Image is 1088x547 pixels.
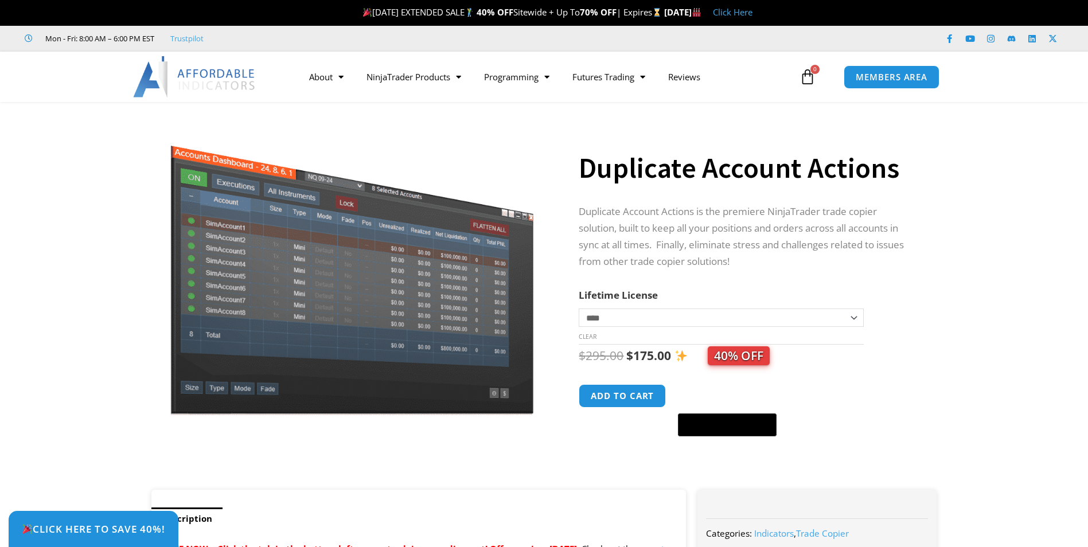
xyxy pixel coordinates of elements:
[167,122,536,415] img: Screenshot 2024-08-26 15414455555
[579,204,914,270] p: Duplicate Account Actions is the premiere NinjaTrader trade copier solution, built to keep all yo...
[170,32,204,45] a: Trustpilot
[664,6,701,18] strong: [DATE]
[133,56,256,97] img: LogoAI | Affordable Indicators – NinjaTrader
[9,511,178,547] a: 🎉Click Here to save 40%!
[844,65,939,89] a: MEMBERS AREA
[580,6,617,18] strong: 70% OFF
[626,347,671,364] bdi: 175.00
[782,60,833,93] a: 0
[579,288,658,302] label: Lifetime License
[473,64,561,90] a: Programming
[678,413,777,436] button: Buy with GPay
[360,6,664,18] span: [DATE] EXTENDED SALE Sitewide + Up To | Expires
[363,8,372,17] img: 🎉
[355,64,473,90] a: NinjaTrader Products
[579,333,596,341] a: Clear options
[810,65,820,74] span: 0
[298,64,355,90] a: About
[676,382,779,410] iframe: Secure express checkout frame
[856,73,927,81] span: MEMBERS AREA
[42,32,154,45] span: Mon - Fri: 8:00 AM – 6:00 PM EST
[692,8,701,17] img: 🏭
[465,8,474,17] img: 🏌️‍♂️
[708,346,770,365] span: 40% OFF
[675,350,687,362] img: ✨
[561,64,657,90] a: Futures Trading
[653,8,661,17] img: ⌛
[579,443,914,454] iframe: PayPal Message 1
[579,347,586,364] span: $
[657,64,712,90] a: Reviews
[22,524,165,534] span: Click Here to save 40%!
[579,347,623,364] bdi: 295.00
[579,148,914,188] h1: Duplicate Account Actions
[626,347,633,364] span: $
[477,6,513,18] strong: 40% OFF
[579,384,666,408] button: Add to cart
[713,6,752,18] a: Click Here
[298,64,797,90] nav: Menu
[22,524,32,534] img: 🎉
